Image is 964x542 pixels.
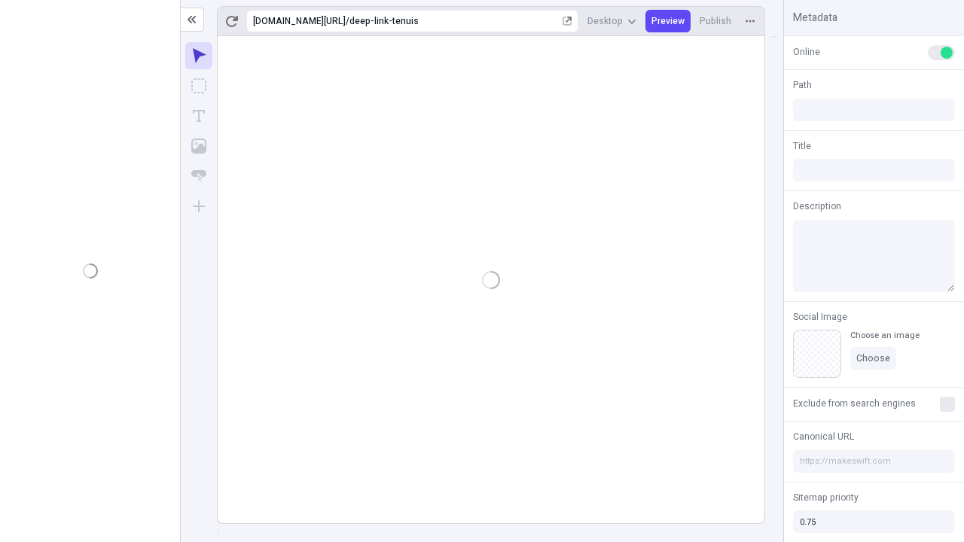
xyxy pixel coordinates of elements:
div: Choose an image [850,330,920,341]
span: Description [793,199,841,213]
button: Text [185,102,212,129]
button: Box [185,72,212,99]
span: Choose [856,352,890,364]
button: Button [185,163,212,190]
div: deep-link-tenuis [349,15,560,27]
span: Sitemap priority [793,491,859,504]
div: / [346,15,349,27]
span: Path [793,78,812,92]
input: https://makeswift.com [793,450,955,473]
span: Exclude from search engines [793,397,916,410]
button: Desktop [581,10,642,32]
button: Preview [645,10,691,32]
button: Image [185,132,212,160]
span: Social Image [793,310,847,324]
span: Desktop [587,15,623,27]
span: Online [793,45,820,59]
span: Publish [700,15,731,27]
button: Publish [694,10,737,32]
div: [URL][DOMAIN_NAME] [253,15,346,27]
span: Preview [651,15,685,27]
button: Choose [850,347,896,370]
span: Canonical URL [793,430,854,443]
span: Title [793,139,811,153]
